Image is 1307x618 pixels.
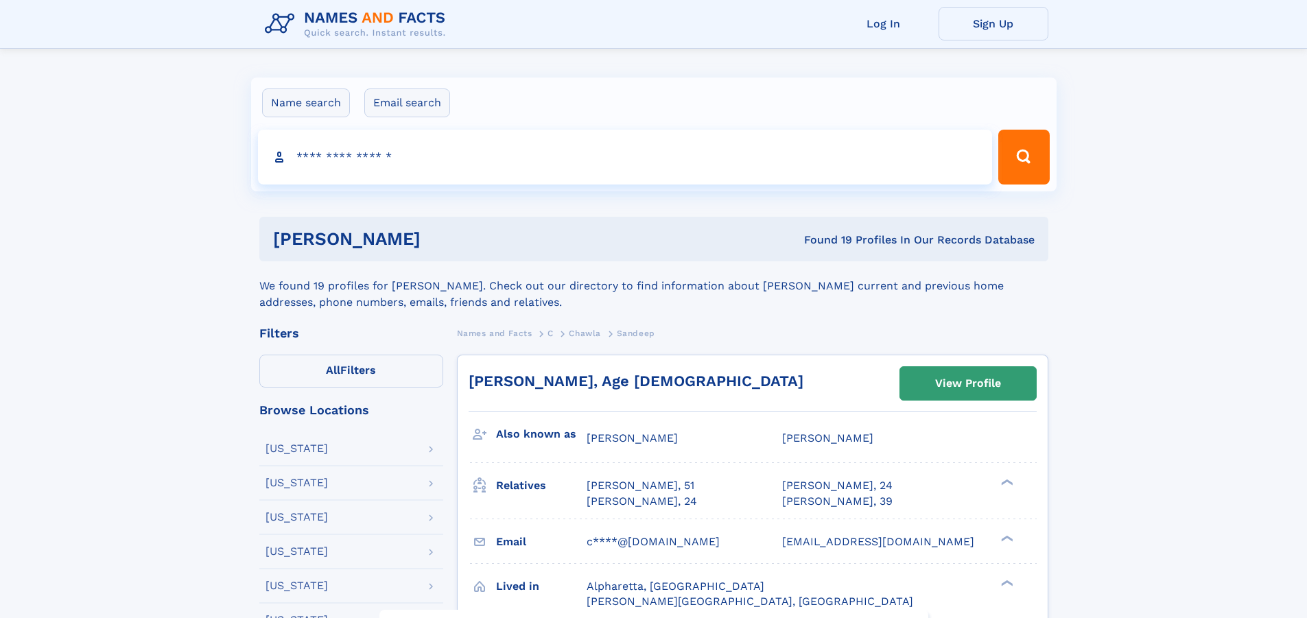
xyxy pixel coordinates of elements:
h1: [PERSON_NAME] [273,230,613,248]
h3: Also known as [496,423,587,446]
a: [PERSON_NAME], 39 [782,494,893,509]
a: C [547,324,554,342]
div: [US_STATE] [266,546,328,557]
div: Browse Locations [259,404,443,416]
div: View Profile [935,368,1001,399]
span: Sandeep [617,329,655,338]
img: Logo Names and Facts [259,5,457,43]
a: [PERSON_NAME], 24 [587,494,697,509]
a: [PERSON_NAME], Age [DEMOGRAPHIC_DATA] [469,372,803,390]
div: Found 19 Profiles In Our Records Database [612,233,1035,248]
span: C [547,329,554,338]
label: Name search [262,88,350,117]
input: search input [258,130,993,185]
a: [PERSON_NAME], 24 [782,478,893,493]
span: [EMAIL_ADDRESS][DOMAIN_NAME] [782,535,974,548]
span: Alpharetta, [GEOGRAPHIC_DATA] [587,580,764,593]
h3: Email [496,530,587,554]
span: All [326,364,340,377]
div: ❯ [998,578,1014,587]
a: View Profile [900,367,1036,400]
div: [US_STATE] [266,477,328,488]
div: [US_STATE] [266,443,328,454]
label: Email search [364,88,450,117]
a: Sign Up [939,7,1048,40]
a: Log In [829,7,939,40]
a: Names and Facts [457,324,532,342]
span: [PERSON_NAME] [587,431,678,444]
h3: Relatives [496,474,587,497]
div: Filters [259,327,443,340]
a: Chawla [569,324,601,342]
label: Filters [259,355,443,388]
span: [PERSON_NAME][GEOGRAPHIC_DATA], [GEOGRAPHIC_DATA] [587,595,913,608]
div: ❯ [998,534,1014,543]
div: ❯ [998,478,1014,487]
a: [PERSON_NAME], 51 [587,478,694,493]
h3: Lived in [496,575,587,598]
button: Search Button [998,130,1049,185]
span: [PERSON_NAME] [782,431,873,444]
div: We found 19 profiles for [PERSON_NAME]. Check out our directory to find information about [PERSON... [259,261,1048,311]
div: [US_STATE] [266,512,328,523]
div: [US_STATE] [266,580,328,591]
span: Chawla [569,329,601,338]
